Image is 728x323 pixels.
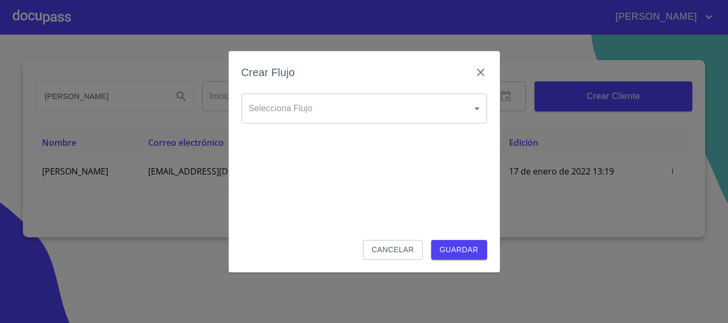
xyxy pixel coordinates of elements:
button: Guardar [431,240,487,260]
h6: Crear Flujo [241,64,295,81]
button: Cancelar [363,240,422,260]
span: Cancelar [371,243,414,256]
div: ​ [241,94,487,123]
span: Guardar [440,243,479,256]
